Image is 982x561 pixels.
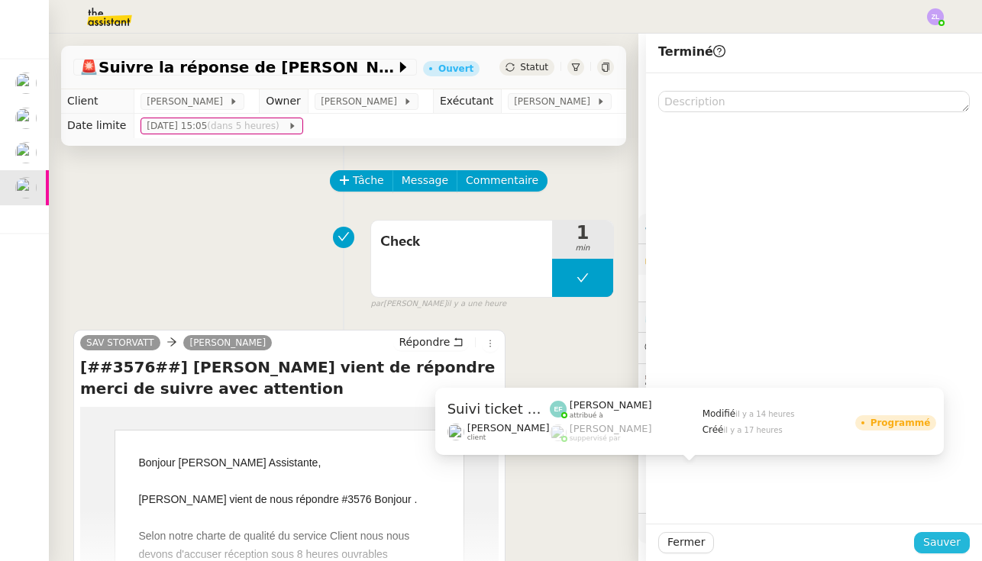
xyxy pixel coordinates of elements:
[393,334,469,350] button: Répondre
[321,94,402,109] span: [PERSON_NAME]
[147,118,288,134] span: [DATE] 15:05
[61,89,134,114] td: Client
[658,532,714,553] button: Fermer
[207,121,282,131] span: (dans 5 heures)
[138,453,441,508] div: Bonjour [PERSON_NAME] Assistante, [PERSON_NAME] vient de nous répondre #3576 Bonjour .
[638,333,982,363] div: 💬Commentaires
[638,214,982,243] div: ⚙️Procédures
[353,172,384,189] span: Tâche
[15,108,37,129] img: users%2FRcIDm4Xn1TPHYwgLThSv8RQYtaM2%2Favatar%2F95761f7a-40c3-4bb5-878d-fe785e6f95b2
[638,302,982,332] div: ⏲️Tâches 1:00
[644,372,841,385] span: 🕵️
[638,364,982,394] div: 🕵️Autres demandes en cours 12
[447,298,506,311] span: il y a une heure
[183,336,272,350] a: [PERSON_NAME]
[147,94,228,109] span: [PERSON_NAME]
[552,242,613,255] span: min
[370,298,383,311] span: par
[15,177,37,198] img: users%2FRcIDm4Xn1TPHYwgLThSv8RQYtaM2%2Favatar%2F95761f7a-40c3-4bb5-878d-fe785e6f95b2
[79,58,99,76] span: 🚨
[80,356,499,399] h4: [##3576##] [PERSON_NAME] vient de répondre merci de suivre avec attention
[330,170,393,192] button: Tâche
[644,311,750,323] span: ⏲️
[520,62,548,73] span: Statut
[433,89,501,114] td: Exécutant
[402,172,448,189] span: Message
[15,142,37,163] img: users%2FrZ9hsAwvZndyAxvpJrwIinY54I42%2Favatar%2FChatGPT%20Image%201%20aou%CC%82t%202025%2C%2011_1...
[644,341,742,353] span: 💬
[644,220,724,237] span: ⚙️
[552,224,613,242] span: 1
[923,534,961,551] span: Sauver
[15,73,37,94] img: users%2FW4OQjB9BRtYK2an7yusO0WsYLsD3%2Favatar%2F28027066-518b-424c-8476-65f2e549ac29
[457,170,548,192] button: Commentaire
[638,244,982,274] div: 🔐Données client
[61,114,134,138] td: Date limite
[514,94,596,109] span: [PERSON_NAME]
[392,170,457,192] button: Message
[438,64,473,73] div: Ouvert
[80,336,160,350] a: SAV STORVATT
[260,89,308,114] td: Owner
[466,172,538,189] span: Commentaire
[399,334,450,350] span: Répondre
[644,250,744,268] span: 🔐
[658,44,725,59] span: Terminé
[914,532,970,553] button: Sauver
[644,522,692,534] span: 🧴
[370,298,506,311] small: [PERSON_NAME]
[638,514,982,543] div: 🧴Autres
[79,60,396,75] span: Suivre la réponse de [PERSON_NAME]
[667,534,705,551] span: Fermer
[927,8,944,25] img: svg
[380,231,543,253] span: Check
